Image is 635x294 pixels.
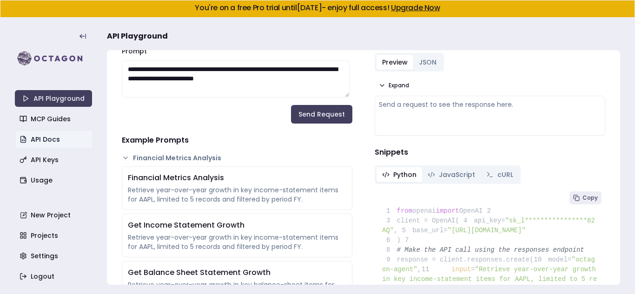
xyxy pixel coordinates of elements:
[128,185,346,204] div: Retrieve year-over-year growth in key income-statement items for AAPL, limited to 5 records and f...
[16,111,93,127] a: MCP Guides
[128,172,346,183] div: Financial Metrics Analysis
[16,227,93,244] a: Projects
[16,131,93,148] a: API Docs
[128,267,346,278] div: Get Balance Sheet Statement Growth
[459,207,483,215] span: OpenAI
[16,172,93,189] a: Usage
[382,235,397,245] span: 6
[401,235,416,245] span: 7
[569,191,602,204] button: Copy
[382,236,401,244] span: )
[16,207,93,223] a: New Project
[474,217,505,224] span: api_key=
[291,105,352,124] button: Send Request
[393,170,417,179] span: Python
[389,82,409,89] span: Expand
[15,49,92,68] img: logo-rect-yK7x_WSZ.svg
[483,206,497,216] span: 2
[582,194,598,202] span: Copy
[397,246,584,254] span: # Make the API call using the responses endpoint
[16,248,93,264] a: Settings
[497,170,513,179] span: cURL
[382,255,397,265] span: 9
[471,266,475,273] span: =
[122,46,147,56] label: Prompt
[398,226,413,235] span: 5
[439,170,475,179] span: JavaScript
[382,217,459,224] span: client = OpenAI(
[122,135,352,146] h4: Example Prompts
[382,206,397,216] span: 1
[394,227,397,234] span: ,
[8,4,627,12] h5: You're on a free Pro trial until [DATE] - enjoy full access!
[122,153,352,163] button: Financial Metrics Analysis
[436,207,459,215] span: import
[382,245,397,255] span: 8
[459,216,474,226] span: 4
[417,266,421,273] span: ,
[412,227,448,234] span: base_url=
[382,256,534,263] span: response = client.responses.create(
[451,266,471,273] span: input
[16,268,93,285] a: Logout
[375,79,413,92] button: Expand
[548,256,571,263] span: model=
[16,151,93,168] a: API Keys
[379,100,601,109] div: Send a request to see the response here.
[107,31,168,42] span: API Playground
[128,220,346,231] div: Get Income Statement Growth
[448,227,526,234] span: "[URL][DOMAIN_NAME]"
[15,90,92,107] a: API Playground
[391,2,440,13] a: Upgrade Now
[375,147,605,158] h4: Snippets
[382,216,397,226] span: 3
[421,265,436,274] span: 11
[377,55,413,70] button: Preview
[413,55,442,70] button: JSON
[128,233,346,251] div: Retrieve year-over-year growth in key income-statement items for AAPL, limited to 5 records and f...
[534,255,549,265] span: 10
[412,207,436,215] span: openai
[382,266,600,293] span: "Retrieve year-over-year growth in key income-statement items for AAPL, limited to 5 records and ...
[397,207,413,215] span: from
